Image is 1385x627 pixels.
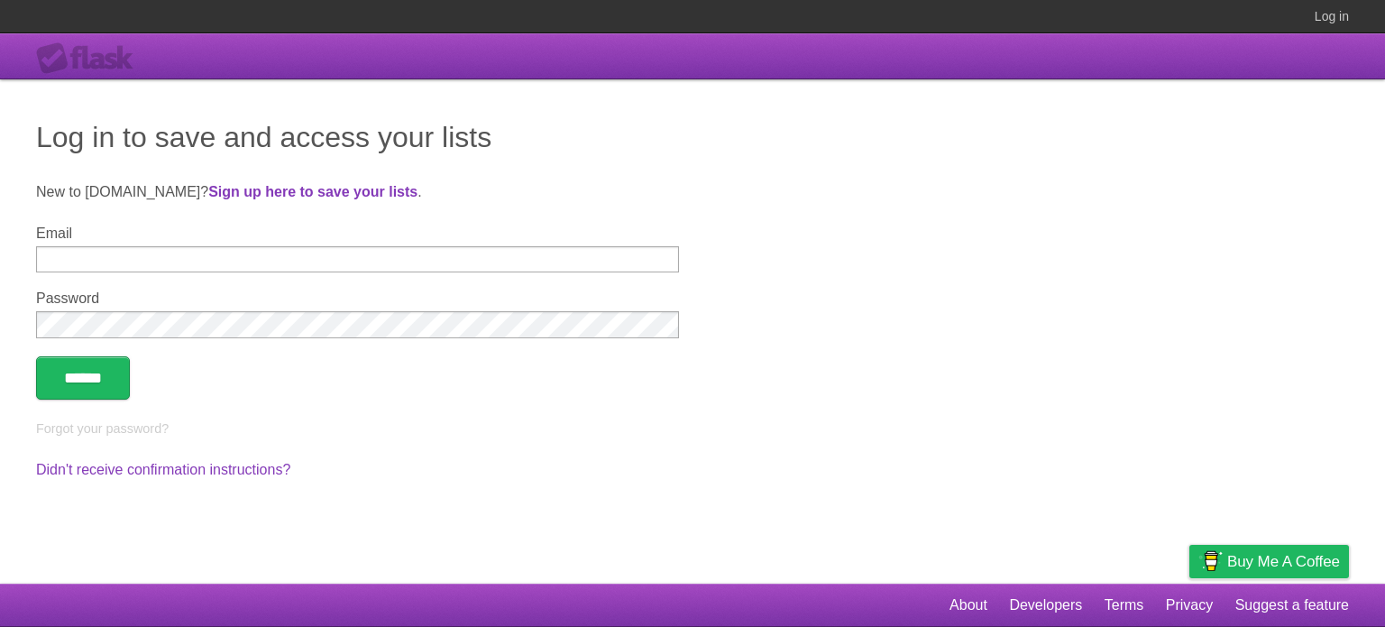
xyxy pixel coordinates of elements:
span: Buy me a coffee [1227,546,1340,577]
a: Sign up here to save your lists [208,184,417,199]
a: Developers [1009,588,1082,622]
label: Password [36,290,679,307]
h1: Log in to save and access your lists [36,115,1349,159]
a: Terms [1105,588,1144,622]
img: Buy me a coffee [1198,546,1223,576]
a: Privacy [1166,588,1213,622]
div: Flask [36,42,144,75]
a: Buy me a coffee [1189,545,1349,578]
a: Suggest a feature [1235,588,1349,622]
label: Email [36,226,679,242]
a: Didn't receive confirmation instructions? [36,462,290,477]
a: About [949,588,987,622]
p: New to [DOMAIN_NAME]? . [36,181,1349,203]
a: Forgot your password? [36,421,169,436]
